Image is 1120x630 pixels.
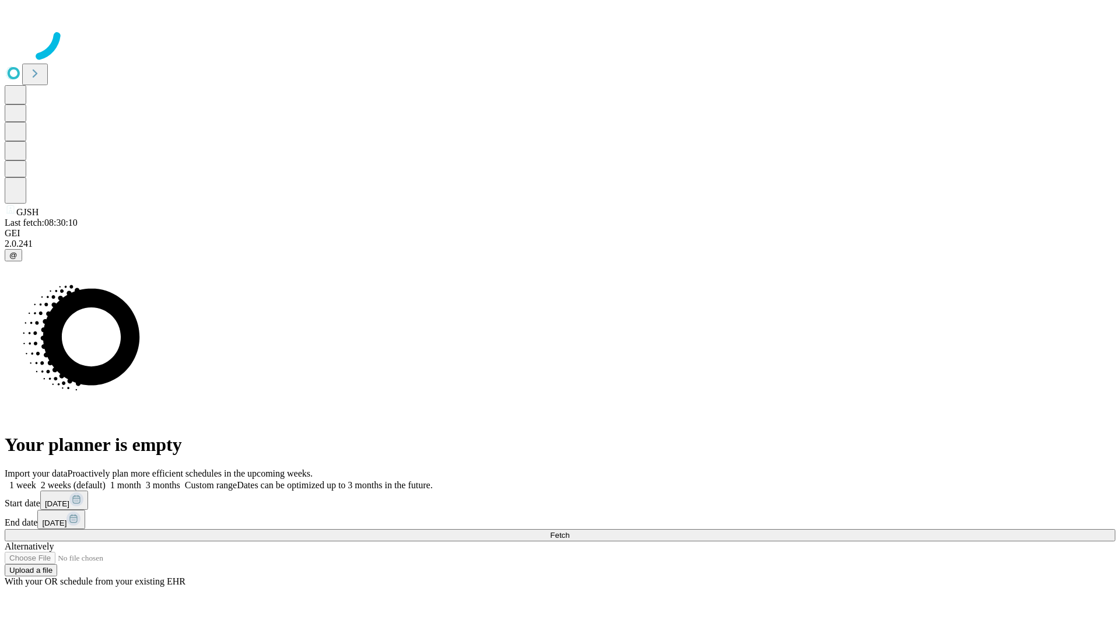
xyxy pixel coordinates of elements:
[5,434,1115,456] h1: Your planner is empty
[5,529,1115,541] button: Fetch
[146,480,180,490] span: 3 months
[185,480,237,490] span: Custom range
[16,207,38,217] span: GJSH
[5,468,68,478] span: Import your data
[5,491,1115,510] div: Start date
[5,228,1115,239] div: GEI
[5,510,1115,529] div: End date
[5,564,57,576] button: Upload a file
[37,510,85,529] button: [DATE]
[9,480,36,490] span: 1 week
[68,468,313,478] span: Proactively plan more efficient schedules in the upcoming weeks.
[42,519,66,527] span: [DATE]
[110,480,141,490] span: 1 month
[45,499,69,508] span: [DATE]
[5,218,78,228] span: Last fetch: 08:30:10
[5,541,54,551] span: Alternatively
[550,531,569,540] span: Fetch
[5,576,185,586] span: With your OR schedule from your existing EHR
[237,480,432,490] span: Dates can be optimized up to 3 months in the future.
[5,249,22,261] button: @
[41,480,106,490] span: 2 weeks (default)
[5,239,1115,249] div: 2.0.241
[40,491,88,510] button: [DATE]
[9,251,17,260] span: @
